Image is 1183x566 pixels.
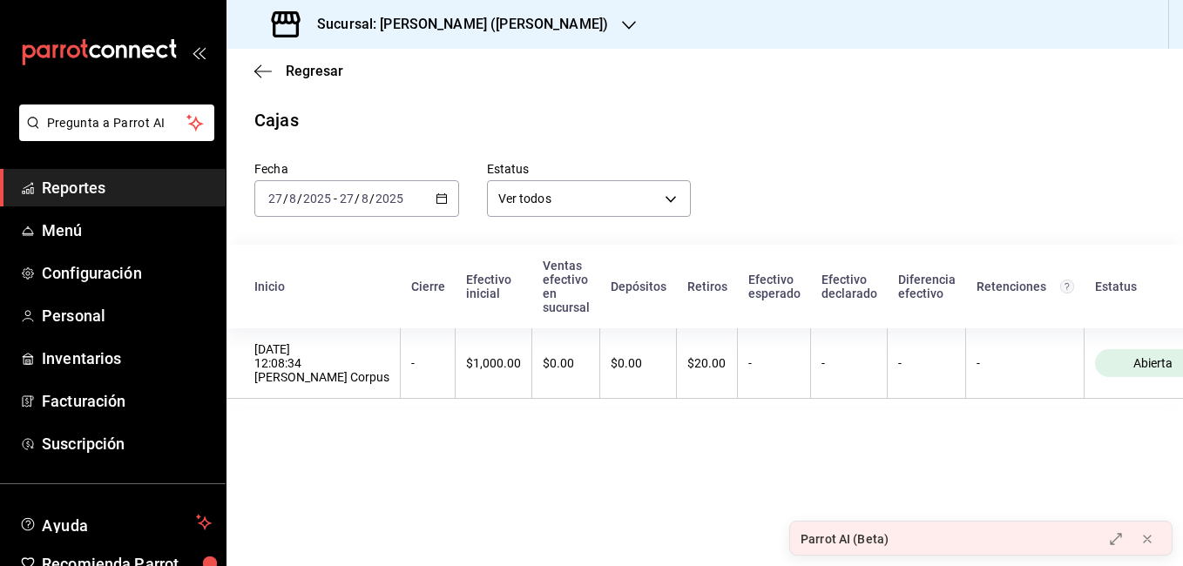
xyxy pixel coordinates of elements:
span: / [283,192,288,206]
label: Estatus [487,163,692,175]
input: -- [339,192,355,206]
div: - [821,356,876,370]
div: Inicio [254,280,390,293]
span: Suscripción [42,432,212,455]
span: Ayuda [42,512,189,533]
div: Diferencia efectivo [898,273,956,300]
span: Regresar [286,63,343,79]
div: - [411,356,444,370]
label: Fecha [254,163,459,175]
div: Efectivo inicial [466,273,522,300]
div: - [748,356,800,370]
input: -- [288,192,297,206]
input: -- [267,192,283,206]
span: Menú [42,219,212,242]
div: Retenciones [977,280,1074,293]
span: / [297,192,302,206]
button: Regresar [254,63,343,79]
span: Personal [42,304,212,327]
div: Retiros [687,280,727,293]
div: Efectivo declarado [821,273,877,300]
input: ---- [302,192,332,206]
div: Efectivo esperado [748,273,801,300]
svg: Total de retenciones de propinas registradas [1060,280,1074,293]
span: Inventarios [42,347,212,370]
a: Pregunta a Parrot AI [12,126,214,145]
span: Reportes [42,176,212,199]
span: Configuración [42,261,212,285]
span: / [369,192,375,206]
div: Depósitos [611,280,666,293]
div: Ver todos [487,180,692,217]
button: open_drawer_menu [192,45,206,59]
div: $0.00 [611,356,666,370]
button: Pregunta a Parrot AI [19,104,214,141]
span: Pregunta a Parrot AI [47,114,187,132]
div: Ventas efectivo en sucursal [543,259,590,314]
div: [DATE] 12:08:34 [PERSON_NAME] Corpus [254,342,389,384]
span: Facturación [42,389,212,413]
div: $0.00 [543,356,589,370]
div: - [898,356,955,370]
div: $1,000.00 [466,356,521,370]
div: - [977,356,1073,370]
h3: Sucursal: [PERSON_NAME] ([PERSON_NAME]) [303,14,608,35]
div: Cajas [254,107,299,133]
input: ---- [375,192,404,206]
input: -- [361,192,369,206]
div: $20.00 [687,356,727,370]
span: - [334,192,337,206]
span: / [355,192,360,206]
div: Cierre [411,280,445,293]
div: Parrot AI (Beta) [801,530,889,549]
span: Abierta [1126,356,1180,370]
